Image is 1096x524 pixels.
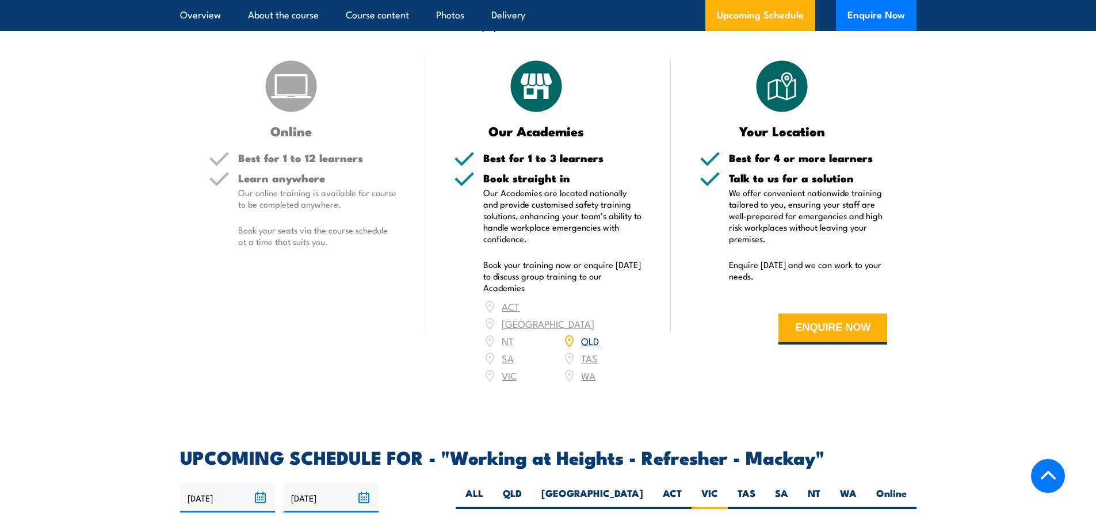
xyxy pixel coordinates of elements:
[238,152,397,163] h5: Best for 1 to 12 learners
[729,187,888,244] p: We offer convenient nationwide training tailored to you, ensuring your staff are well-prepared fo...
[454,124,619,137] h3: Our Academies
[729,259,888,282] p: Enquire [DATE] and we can work to your needs.
[493,487,532,509] label: QLD
[483,152,642,163] h5: Best for 1 to 3 learners
[483,173,642,183] h5: Book straight in
[483,259,642,293] p: Book your training now or enquire [DATE] to discuss group training to our Academies
[729,173,888,183] h5: Talk to us for a solution
[692,487,728,509] label: VIC
[765,487,798,509] label: SA
[238,224,397,247] p: Book your seats via the course schedule at a time that suits you.
[284,483,379,512] input: To date
[728,487,765,509] label: TAS
[798,487,830,509] label: NT
[483,187,642,244] p: Our Academies are located nationally and provide customised safety training solutions, enhancing ...
[866,487,916,509] label: Online
[830,487,866,509] label: WA
[532,487,653,509] label: [GEOGRAPHIC_DATA]
[209,124,374,137] h3: Online
[180,483,275,512] input: From date
[456,487,493,509] label: ALL
[729,152,888,163] h5: Best for 4 or more learners
[180,449,916,465] h2: UPCOMING SCHEDULE FOR - "Working at Heights - Refresher - Mackay"
[653,487,692,509] label: ACT
[700,124,865,137] h3: Your Location
[238,187,397,210] p: Our online training is available for course to be completed anywhere.
[778,313,887,345] button: ENQUIRE NOW
[581,334,599,347] a: QLD
[238,173,397,183] h5: Learn anywhere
